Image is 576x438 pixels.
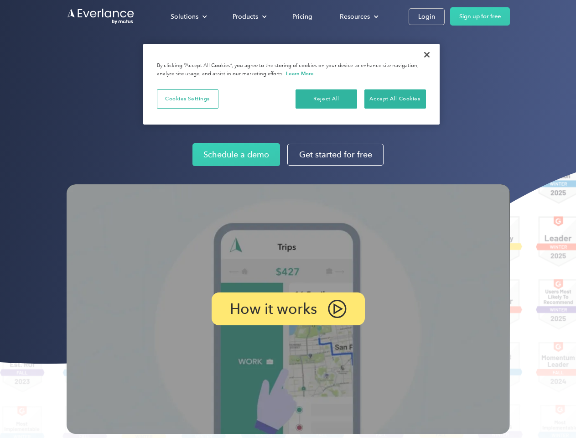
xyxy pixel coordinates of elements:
div: Login [418,11,435,22]
a: Schedule a demo [192,143,280,166]
button: Cookies Settings [157,89,218,109]
a: Get started for free [287,144,384,166]
a: Sign up for free [450,7,510,26]
div: Pricing [292,11,312,22]
div: Cookie banner [143,44,440,125]
button: Reject All [296,89,357,109]
button: Close [417,45,437,65]
a: Go to homepage [67,8,135,25]
input: Submit [67,54,113,73]
a: Pricing [283,9,322,25]
div: By clicking “Accept All Cookies”, you agree to the storing of cookies on your device to enhance s... [157,62,426,78]
div: Privacy [143,44,440,125]
div: Solutions [161,9,214,25]
button: Accept All Cookies [364,89,426,109]
div: Products [223,9,274,25]
div: Resources [340,11,370,22]
div: Resources [331,9,386,25]
div: Solutions [171,11,198,22]
div: Products [233,11,258,22]
a: Login [409,8,445,25]
a: More information about your privacy, opens in a new tab [286,70,314,77]
p: How it works [230,303,317,314]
